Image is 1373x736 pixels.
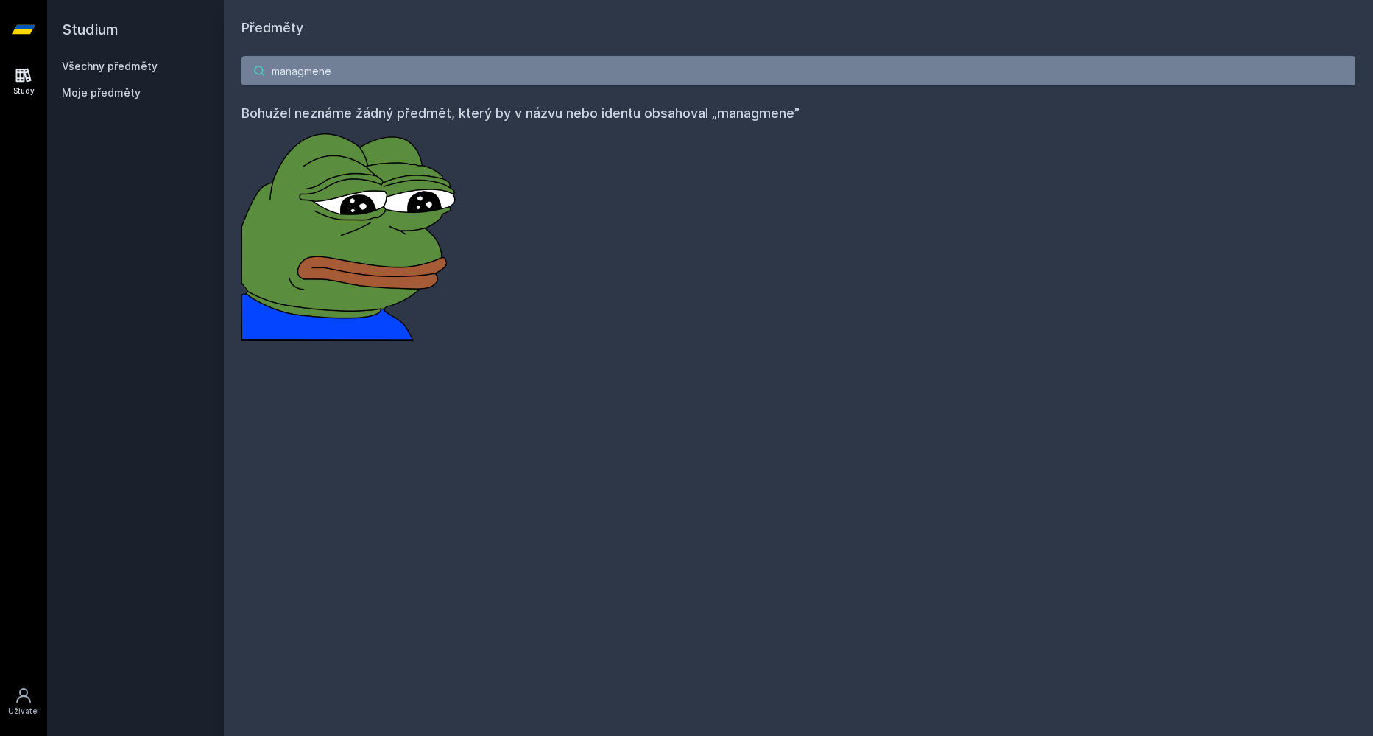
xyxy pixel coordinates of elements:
[3,679,44,724] a: Uživatel
[13,85,35,97] div: Study
[3,59,44,104] a: Study
[241,56,1355,85] input: Název nebo ident předmětu…
[241,18,1355,38] h1: Předměty
[62,60,158,72] a: Všechny předměty
[241,103,1355,124] h4: Bohužel neznáme žádný předmět, který by v názvu nebo identu obsahoval „managmene”
[241,124,462,341] img: error_picture.png
[8,706,39,717] div: Uživatel
[62,85,141,100] span: Moje předměty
